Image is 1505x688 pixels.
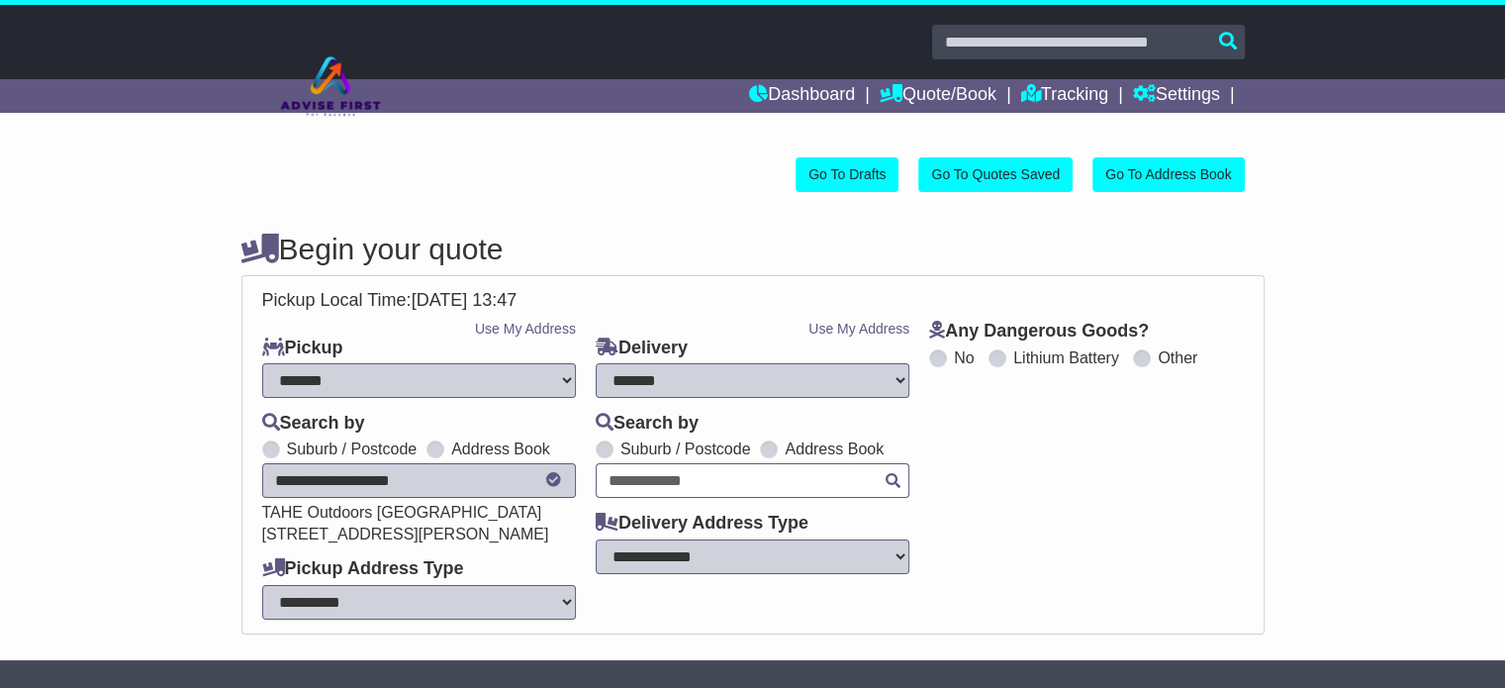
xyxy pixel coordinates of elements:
a: Use My Address [808,321,909,337]
label: Search by [596,413,699,435]
a: Tracking [1021,79,1108,113]
label: Lithium Battery [1013,348,1119,367]
div: Pickup Local Time: [252,290,1254,312]
label: Address Book [785,440,884,458]
span: [DATE] 13:47 [412,290,517,310]
label: Pickup Address Type [262,558,464,580]
a: Dashboard [749,79,855,113]
label: Other [1158,348,1197,367]
label: No [954,348,974,367]
a: Settings [1133,79,1220,113]
a: Go To Quotes Saved [918,157,1073,192]
label: Suburb / Postcode [620,440,751,458]
label: Search by [262,413,365,435]
label: Delivery Address Type [596,513,808,535]
a: Go To Address Book [1092,157,1244,192]
label: Delivery [596,338,688,359]
span: [STREET_ADDRESS][PERSON_NAME] [262,526,549,542]
label: Suburb / Postcode [287,440,418,458]
label: Address Book [451,440,550,458]
label: Any Dangerous Goods? [929,321,1149,343]
label: Pickup [262,338,343,359]
h4: Begin your quote [241,233,1265,265]
a: Go To Drafts [796,157,898,192]
span: TAHE Outdoors [GEOGRAPHIC_DATA] [262,504,542,521]
a: Quote/Book [880,79,996,113]
a: Use My Address [475,321,576,337]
